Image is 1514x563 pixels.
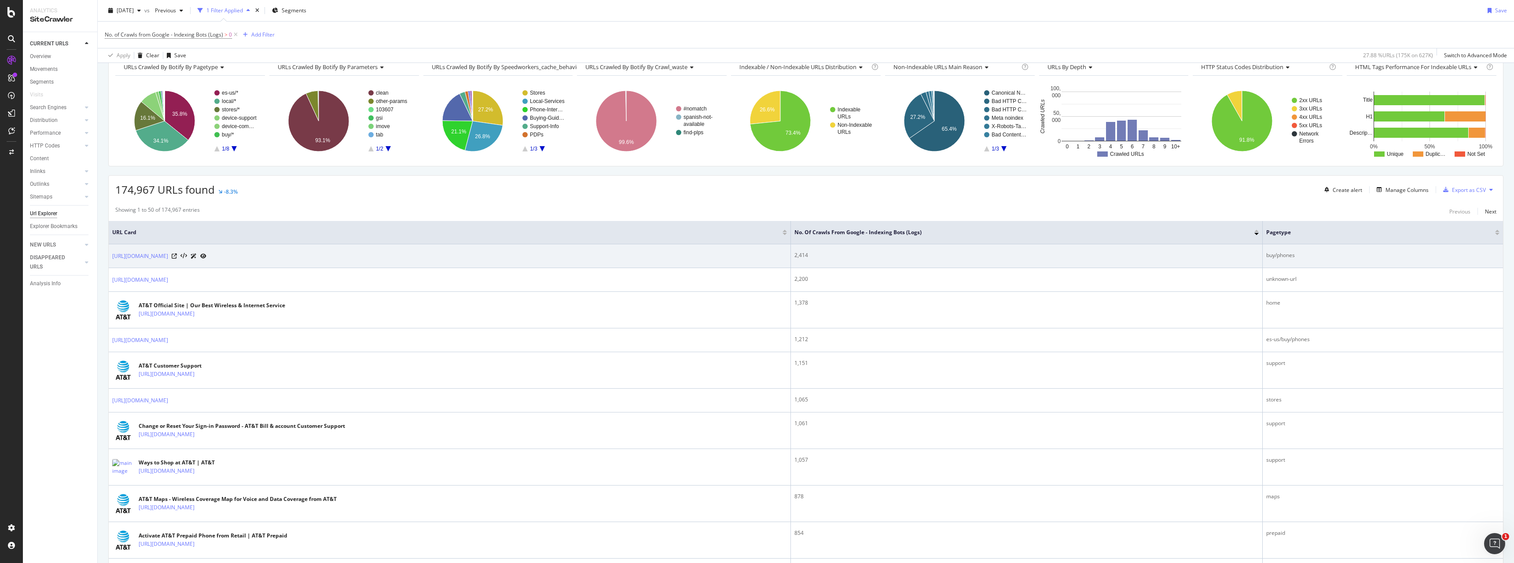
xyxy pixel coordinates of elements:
text: Non-Indexable [838,122,872,128]
text: Crawled URLs [1110,151,1144,157]
text: 3 [1098,144,1101,150]
div: Export as CSV [1452,186,1486,194]
iframe: Intercom live chat [1484,533,1505,554]
div: Inlinks [30,167,45,176]
a: Performance [30,129,82,138]
a: Movements [30,65,91,74]
h4: URLs Crawled By Botify By crawl_waste [584,60,719,74]
div: Showing 1 to 50 of 174,967 entries [115,206,200,217]
text: 9 [1163,144,1166,150]
a: [URL][DOMAIN_NAME] [139,370,195,379]
text: Local-Services [530,98,565,104]
span: URLs Crawled By Botify By crawl_waste [585,63,687,71]
div: Explorer Bookmarks [30,222,77,231]
text: 100, [1050,85,1060,92]
text: 27.2% [910,114,925,120]
text: 16.1% [140,115,155,121]
a: [URL][DOMAIN_NAME] [112,252,168,261]
a: Outlinks [30,180,82,189]
div: Activate AT&T Prepaid Phone from Retail | AT&T Prepaid [139,532,287,540]
text: 10+ [1171,144,1180,150]
div: 1,378 [794,299,1259,307]
div: Sitemaps [30,192,52,202]
div: Movements [30,65,58,74]
button: Export as CSV [1440,183,1486,197]
text: 000 [1052,117,1061,123]
img: main image [112,529,134,551]
text: other-params [376,98,407,104]
span: No. of Crawls from Google - Indexing Bots (Logs) [105,31,223,38]
span: pagetype [1266,228,1482,236]
div: Outlinks [30,180,49,189]
text: 1/3 [530,146,537,152]
div: stores [1266,396,1499,404]
div: DISAPPEARED URLS [30,253,74,272]
a: Explorer Bookmarks [30,222,91,231]
text: 93.1% [315,137,330,144]
div: 1,151 [794,359,1259,367]
div: Change or Reset Your Sign-in Password - AT&T Bill & account Customer Support [139,422,345,430]
text: 1/3 [992,146,999,152]
img: main image [112,459,134,475]
text: Meta noindex [992,115,1023,121]
button: Add Filter [239,29,275,40]
text: Indexable [838,107,860,113]
text: Duplic… [1426,151,1445,157]
button: Previous [1449,206,1470,217]
span: Previous [151,7,176,14]
button: Next [1485,206,1496,217]
text: 0 [1058,138,1061,144]
text: PDPs [530,132,544,138]
text: Title [1363,97,1373,103]
text: local/* [222,98,236,104]
div: A chart. [423,83,573,159]
h4: HTTP Status Codes Distribution [1199,60,1327,74]
a: [URL][DOMAIN_NAME] [139,430,195,439]
text: 3xx URLs [1299,106,1322,112]
a: Visit Online Page [172,254,177,259]
span: URL Card [112,228,780,236]
span: URLs Crawled By Botify By speedworkers_cache_behaviors [432,63,585,71]
h4: Non-Indexable URLs Main Reason [892,60,1020,74]
div: A chart. [115,83,265,159]
div: Save [174,52,186,59]
div: A chart. [1193,83,1342,159]
text: 000 [1052,92,1061,99]
div: Url Explorer [30,209,57,218]
text: #nomatch [684,106,707,112]
div: Previous [1449,208,1470,215]
button: Create alert [1321,183,1362,197]
text: Phone-Inter… [530,107,563,113]
div: 2,414 [794,251,1259,259]
a: Content [30,154,91,163]
div: 1,061 [794,419,1259,427]
a: [URL][DOMAIN_NAME] [139,503,195,512]
text: device-com… [222,123,254,129]
text: Crawled URLs [1040,99,1046,133]
div: Visits [30,90,43,99]
text: 5 [1120,144,1123,150]
text: URLs [838,129,851,135]
div: times [254,6,261,15]
div: CURRENT URLS [30,39,68,48]
span: Non-Indexable URLs Main Reason [893,63,982,71]
a: [URL][DOMAIN_NAME] [139,309,195,318]
button: Manage Columns [1373,184,1429,195]
div: Save [1495,7,1507,14]
span: URLs Crawled By Botify By pagetype [124,63,218,71]
svg: A chart. [269,83,419,159]
text: 35.8% [172,111,187,117]
text: 4xx URLs [1299,114,1322,120]
text: 65.4% [942,126,957,132]
a: [URL][DOMAIN_NAME] [112,276,168,284]
a: Segments [30,77,91,87]
text: stores/* [222,107,240,113]
svg: A chart. [1039,83,1189,159]
text: tab [376,132,383,138]
text: 99.6% [619,139,634,145]
div: Performance [30,129,61,138]
button: [DATE] [105,4,144,18]
text: 73.4% [786,130,801,136]
text: 2xx URLs [1299,97,1322,103]
div: Overview [30,52,51,61]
